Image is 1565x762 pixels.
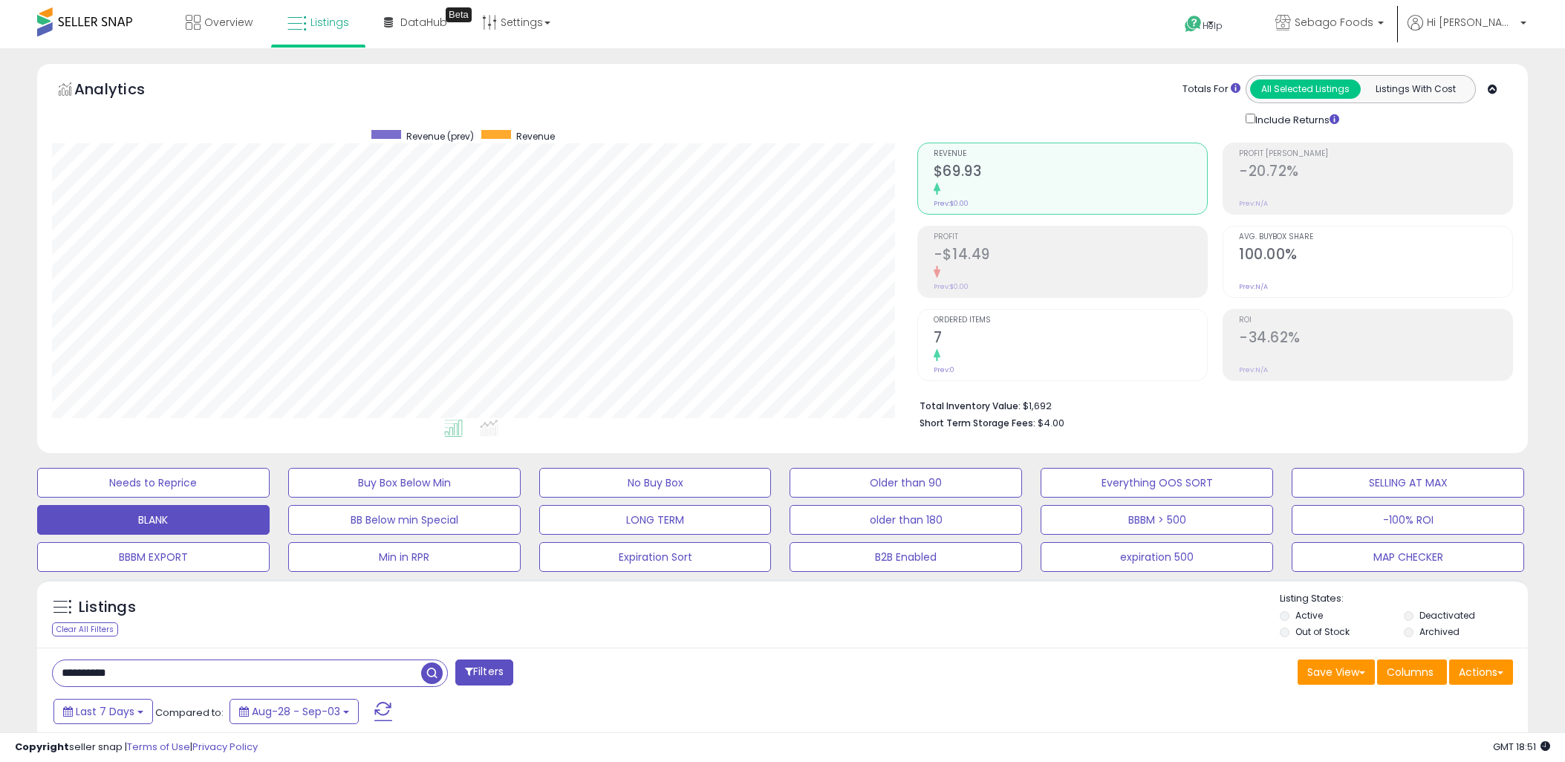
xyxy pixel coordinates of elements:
label: Deactivated [1419,609,1475,622]
b: Total Inventory Value: [920,400,1021,412]
h2: -$14.49 [934,246,1207,266]
button: Expiration Sort [539,542,772,572]
label: Archived [1419,625,1460,638]
label: Active [1295,609,1323,622]
strong: Copyright [15,740,69,754]
span: Sebago Foods [1295,15,1373,30]
button: Everything OOS SORT [1041,468,1273,498]
button: BBBM EXPORT [37,542,270,572]
button: Filters [455,660,513,686]
span: Compared to: [155,706,224,720]
small: Prev: $0.00 [934,282,969,291]
div: seller snap | | [15,740,258,755]
button: Min in RPR [288,542,521,572]
span: Ordered Items [934,316,1207,325]
a: Privacy Policy [192,740,258,754]
button: -100% ROI [1292,505,1524,535]
label: Out of Stock [1295,625,1350,638]
button: BLANK [37,505,270,535]
div: Include Returns [1234,111,1357,128]
div: Tooltip anchor [446,7,472,22]
span: Last 7 Days [76,704,134,719]
span: Revenue [516,130,555,143]
span: ROI [1239,316,1512,325]
div: Totals For [1182,82,1240,97]
span: Aug-28 - Sep-03 [252,704,340,719]
small: Prev: 0 [934,365,954,374]
span: Listings [310,15,349,30]
button: SELLING AT MAX [1292,468,1524,498]
button: older than 180 [790,505,1022,535]
button: Listings With Cost [1360,79,1471,99]
h2: 7 [934,329,1207,349]
small: Prev: N/A [1239,282,1268,291]
span: Help [1203,19,1223,32]
small: Prev: N/A [1239,199,1268,208]
a: Terms of Use [127,740,190,754]
p: Listing States: [1280,592,1528,606]
h2: 100.00% [1239,246,1512,266]
span: Hi [PERSON_NAME] [1427,15,1516,30]
h2: $69.93 [934,163,1207,183]
h2: -20.72% [1239,163,1512,183]
button: expiration 500 [1041,542,1273,572]
button: Last 7 Days [53,699,153,724]
h5: Analytics [74,79,174,103]
span: Overview [204,15,253,30]
a: Help [1173,4,1252,48]
span: Avg. Buybox Share [1239,233,1512,241]
button: Save View [1298,660,1375,685]
span: Profit [934,233,1207,241]
button: No Buy Box [539,468,772,498]
button: LONG TERM [539,505,772,535]
button: B2B Enabled [790,542,1022,572]
h5: Listings [79,597,136,618]
span: DataHub [400,15,447,30]
div: Clear All Filters [52,622,118,636]
h2: -34.62% [1239,329,1512,349]
button: MAP CHECKER [1292,542,1524,572]
button: All Selected Listings [1250,79,1361,99]
span: Columns [1387,665,1434,680]
button: Actions [1449,660,1513,685]
button: Columns [1377,660,1447,685]
button: Aug-28 - Sep-03 [230,699,359,724]
span: Revenue [934,150,1207,158]
span: Revenue (prev) [406,130,474,143]
span: $4.00 [1038,416,1064,430]
i: Get Help [1184,15,1203,33]
span: 2025-09-11 18:51 GMT [1493,740,1550,754]
a: Hi [PERSON_NAME] [1408,15,1526,48]
button: Buy Box Below Min [288,468,521,498]
small: Prev: $0.00 [934,199,969,208]
span: Profit [PERSON_NAME] [1239,150,1512,158]
small: Prev: N/A [1239,365,1268,374]
button: Older than 90 [790,468,1022,498]
li: $1,692 [920,396,1502,414]
button: Needs to Reprice [37,468,270,498]
button: BB Below min Special [288,505,521,535]
b: Short Term Storage Fees: [920,417,1035,429]
button: BBBM > 500 [1041,505,1273,535]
